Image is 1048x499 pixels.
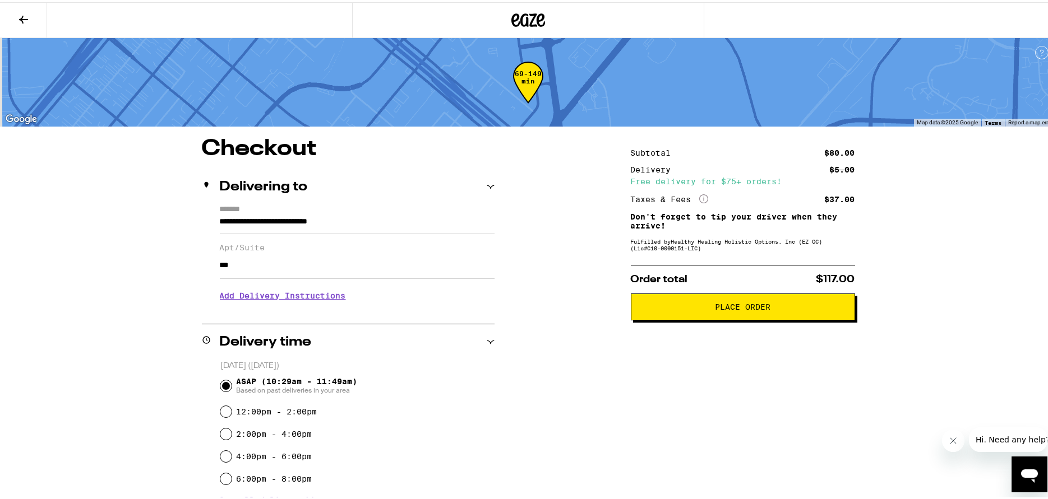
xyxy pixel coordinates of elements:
[220,241,495,250] label: Apt/Suite
[220,281,495,306] h3: Add Delivery Instructions
[969,425,1047,450] iframe: Message from company
[825,193,855,201] div: $37.00
[220,358,495,369] p: [DATE] ([DATE])
[830,164,855,171] div: $5.00
[631,272,688,282] span: Order total
[631,291,855,318] button: Place Order
[942,427,964,450] iframe: Close message
[631,192,708,202] div: Taxes & Fees
[236,405,317,414] label: 12:00pm - 2:00pm
[631,236,855,249] div: Fulfilled by Healthy Healing Holistic Options, Inc (EZ OC) (Lic# C10-0000151-LIC )
[236,472,312,481] label: 6:00pm - 8:00pm
[236,375,357,393] span: ASAP (10:29am - 11:49am)
[236,427,312,436] label: 2:00pm - 4:00pm
[816,272,855,282] span: $117.00
[985,117,1001,124] a: Terms
[3,110,40,124] a: Open this area in Google Maps (opens a new window)
[631,175,855,183] div: Free delivery for $75+ orders!
[631,210,855,228] p: Don't forget to tip your driver when they arrive!
[715,301,770,309] span: Place Order
[220,333,312,347] h2: Delivery time
[917,117,978,123] span: Map data ©2025 Google
[825,147,855,155] div: $80.00
[220,306,495,315] p: We'll contact you at [PHONE_NUMBER] when we arrive
[631,164,679,171] div: Delivery
[631,147,679,155] div: Subtotal
[236,450,312,459] label: 4:00pm - 6:00pm
[7,8,81,17] span: Hi. Need any help?
[513,68,543,110] div: 69-149 min
[202,136,495,158] h1: Checkout
[3,110,40,124] img: Google
[220,178,308,192] h2: Delivering to
[1012,454,1047,490] iframe: Button to launch messaging window
[236,384,357,393] span: Based on past deliveries in your area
